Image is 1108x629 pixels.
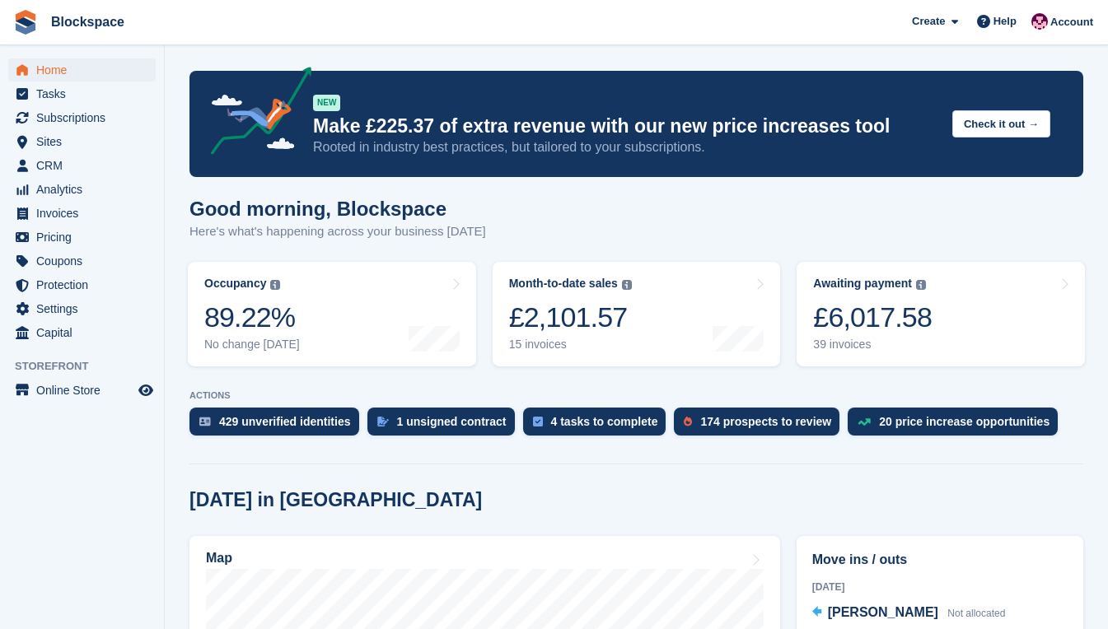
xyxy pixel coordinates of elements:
[674,408,848,444] a: 174 prospects to review
[1031,13,1048,30] img: Blockspace
[952,110,1050,137] button: Check it out →
[8,82,156,105] a: menu
[551,415,658,428] div: 4 tasks to complete
[8,379,156,402] a: menu
[947,608,1005,619] span: Not allocated
[36,130,135,153] span: Sites
[8,202,156,225] a: menu
[700,415,831,428] div: 174 prospects to review
[313,95,340,111] div: NEW
[848,408,1066,444] a: 20 price increase opportunities
[812,603,1006,624] a: [PERSON_NAME] Not allocated
[36,321,135,344] span: Capital
[15,358,164,375] span: Storefront
[36,178,135,201] span: Analytics
[8,226,156,249] a: menu
[36,249,135,273] span: Coupons
[8,154,156,177] a: menu
[36,82,135,105] span: Tasks
[523,408,675,444] a: 4 tasks to complete
[397,415,507,428] div: 1 unsigned contract
[44,8,131,35] a: Blockspace
[219,415,351,428] div: 429 unverified identities
[36,273,135,296] span: Protection
[367,408,523,444] a: 1 unsigned contract
[377,417,389,426] img: contract_signature_icon-13c848040528278c33f63329250d36e43548de30e8caae1d1a13099fd9432cc5.svg
[8,178,156,201] a: menu
[812,550,1068,570] h2: Move ins / outs
[8,273,156,296] a: menu
[189,198,486,220] h1: Good morning, Blockspace
[858,418,871,426] img: price_increase_opportunities-93ffe204e8149a01c8c9dc8f82e8f89637d9d84a8eef4429ea346261dce0b2c0.svg
[136,380,156,400] a: Preview store
[36,226,135,249] span: Pricing
[270,280,280,290] img: icon-info-grey-7440780725fd019a000dd9b08b2336e03edf1995a4989e88bcd33f0948082b44.svg
[8,130,156,153] a: menu
[916,280,926,290] img: icon-info-grey-7440780725fd019a000dd9b08b2336e03edf1995a4989e88bcd33f0948082b44.svg
[188,262,476,366] a: Occupancy 89.22% No change [DATE]
[533,417,543,426] img: task-75834270c22a3079a89374b754ae025e5fb1db73e45f91037f5363f120a921f8.svg
[199,417,211,426] img: verify_identity-adf6edd0f0f0b5bbfe63781bf79b02c33cf7c696d77639b501bdc392416b5a36.svg
[36,379,135,402] span: Online Store
[912,13,945,30] span: Create
[189,408,367,444] a: 429 unverified identities
[197,67,312,161] img: price-adjustments-announcement-icon-8257ccfd72463d97f412b2fc003d46551f7dbcb40ab6d574587a9cd5c0d94...
[13,10,38,35] img: stora-icon-8386f47178a22dfd0bd8f6a31ec36ba5ce8667c1dd55bd0f319d3a0aa187defe.svg
[797,262,1085,366] a: Awaiting payment £6,017.58 39 invoices
[993,13,1017,30] span: Help
[8,321,156,344] a: menu
[813,301,932,334] div: £6,017.58
[189,390,1083,401] p: ACTIONS
[509,338,632,352] div: 15 invoices
[8,58,156,82] a: menu
[828,605,938,619] span: [PERSON_NAME]
[622,280,632,290] img: icon-info-grey-7440780725fd019a000dd9b08b2336e03edf1995a4989e88bcd33f0948082b44.svg
[509,277,618,291] div: Month-to-date sales
[812,580,1068,594] div: [DATE]
[493,262,781,366] a: Month-to-date sales £2,101.57 15 invoices
[204,277,266,291] div: Occupancy
[313,114,939,138] p: Make £225.37 of extra revenue with our new price increases tool
[204,338,300,352] div: No change [DATE]
[189,222,486,241] p: Here's what's happening across your business [DATE]
[36,106,135,129] span: Subscriptions
[313,138,939,156] p: Rooted in industry best practices, but tailored to your subscriptions.
[1050,14,1093,30] span: Account
[684,417,692,426] img: prospect-51fa495bee0391a8d652442698ab0144808aea92771e9ea1ae160a38d050c398.svg
[8,249,156,273] a: menu
[206,551,232,566] h2: Map
[813,277,912,291] div: Awaiting payment
[879,415,1050,428] div: 20 price increase opportunities
[36,297,135,320] span: Settings
[36,58,135,82] span: Home
[204,301,300,334] div: 89.22%
[36,154,135,177] span: CRM
[8,297,156,320] a: menu
[509,301,632,334] div: £2,101.57
[813,338,932,352] div: 39 invoices
[36,202,135,225] span: Invoices
[8,106,156,129] a: menu
[189,489,482,511] h2: [DATE] in [GEOGRAPHIC_DATA]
